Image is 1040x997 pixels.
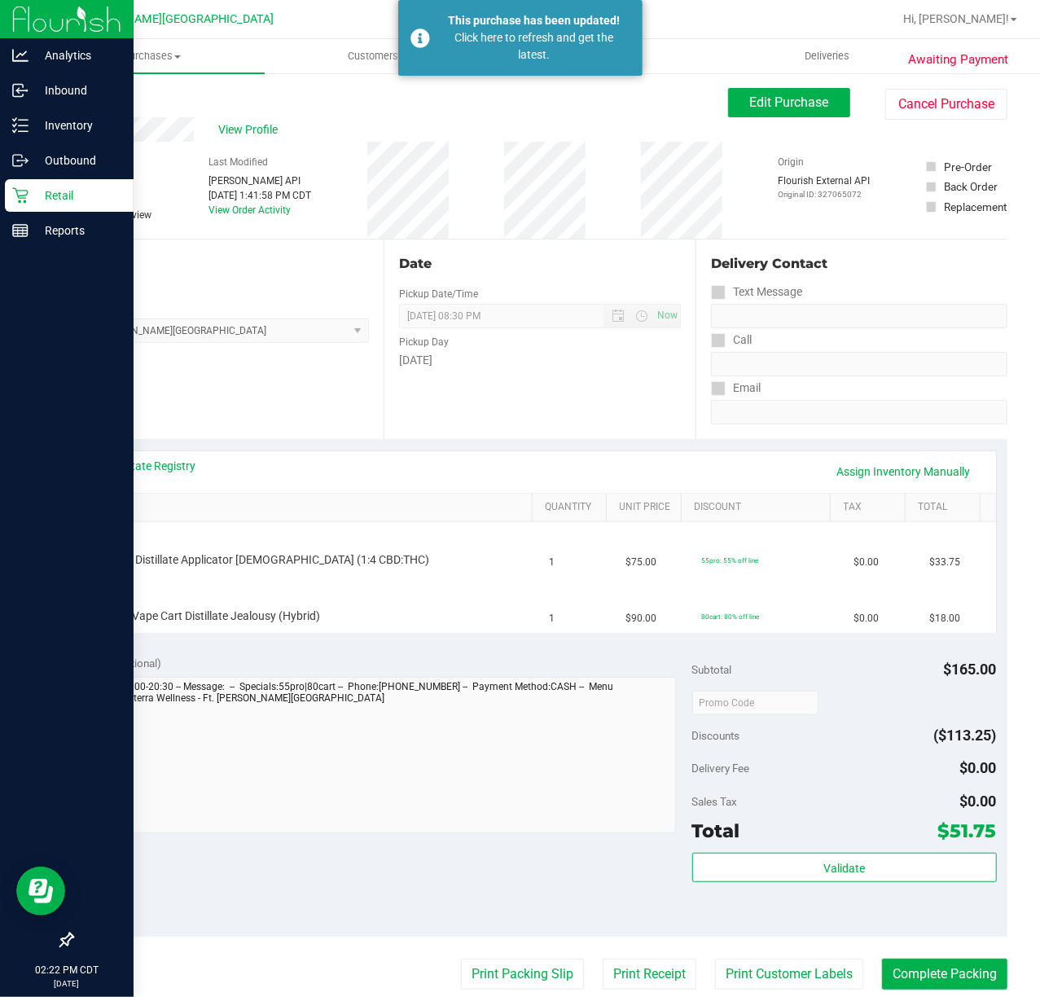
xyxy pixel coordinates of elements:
[59,12,274,26] span: Ft [PERSON_NAME][GEOGRAPHIC_DATA]
[550,555,555,570] span: 1
[854,555,879,570] span: $0.00
[625,555,656,570] span: $75.00
[12,152,29,169] inline-svg: Outbound
[909,51,1009,69] span: Awaiting Payment
[29,151,126,170] p: Outbound
[779,173,871,200] div: Flourish External API
[692,819,740,842] span: Total
[265,49,489,64] span: Customers
[208,155,268,169] label: Last Modified
[16,867,65,916] iframe: Resource center
[692,853,997,882] button: Validate
[938,819,997,842] span: $51.75
[694,501,824,514] a: Discount
[7,963,126,977] p: 02:22 PM CDT
[12,117,29,134] inline-svg: Inventory
[7,977,126,990] p: [DATE]
[827,458,981,485] a: Assign Inventory Manually
[929,555,960,570] span: $33.75
[692,762,750,775] span: Delivery Fee
[208,188,311,203] div: [DATE] 1:41:58 PM CDT
[882,959,1007,990] button: Complete Packing
[461,959,584,990] button: Print Packing Slip
[399,254,681,274] div: Date
[208,204,291,216] a: View Order Activity
[208,173,311,188] div: [PERSON_NAME] API
[711,376,761,400] label: Email
[944,178,998,195] div: Back Order
[779,155,805,169] label: Origin
[29,221,126,240] p: Reports
[72,254,369,274] div: Location
[692,663,732,676] span: Subtotal
[96,501,525,514] a: SKU
[783,49,871,64] span: Deliveries
[12,47,29,64] inline-svg: Analytics
[711,328,752,352] label: Call
[439,29,630,64] div: Click here to refresh and get the latest.
[39,49,265,64] span: Purchases
[102,608,321,624] span: FT 1g Vape Cart Distillate Jealousy (Hybrid)
[12,222,29,239] inline-svg: Reports
[625,611,656,626] span: $90.00
[620,501,675,514] a: Unit Price
[854,611,879,626] span: $0.00
[960,759,997,776] span: $0.00
[29,186,126,205] p: Retail
[823,862,865,875] span: Validate
[728,88,850,117] button: Edit Purchase
[545,501,600,514] a: Quantity
[903,12,1009,25] span: Hi, [PERSON_NAME]!
[885,89,1007,120] button: Cancel Purchase
[944,199,1007,215] div: Replacement
[29,46,126,65] p: Analytics
[944,661,997,678] span: $165.00
[929,611,960,626] span: $18.00
[102,552,430,568] span: SW 1g Distillate Applicator [DEMOGRAPHIC_DATA] (1:4 CBD:THC)
[711,352,1007,376] input: Format: (999) 999-9999
[29,81,126,100] p: Inbound
[701,613,759,621] span: 80cart: 80% off line
[218,121,283,138] span: View Profile
[265,39,490,73] a: Customers
[711,304,1007,328] input: Format: (999) 999-9999
[399,335,449,349] label: Pickup Day
[711,254,1007,274] div: Delivery Contact
[99,458,196,474] a: View State Registry
[550,611,555,626] span: 1
[439,12,630,29] div: This purchase has been updated!
[399,352,681,369] div: [DATE]
[750,94,829,110] span: Edit Purchase
[701,556,758,564] span: 55pro: 55% off line
[711,280,802,304] label: Text Message
[934,727,997,744] span: ($113.25)
[692,691,818,715] input: Promo Code
[12,187,29,204] inline-svg: Retail
[692,721,740,750] span: Discounts
[779,188,871,200] p: Original ID: 327065072
[692,795,738,808] span: Sales Tax
[918,501,973,514] a: Total
[960,793,997,810] span: $0.00
[603,959,696,990] button: Print Receipt
[29,116,126,135] p: Inventory
[715,39,941,73] a: Deliveries
[39,39,265,73] a: Purchases
[12,82,29,99] inline-svg: Inbound
[844,501,899,514] a: Tax
[399,287,478,301] label: Pickup Date/Time
[944,159,992,175] div: Pre-Order
[715,959,863,990] button: Print Customer Labels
